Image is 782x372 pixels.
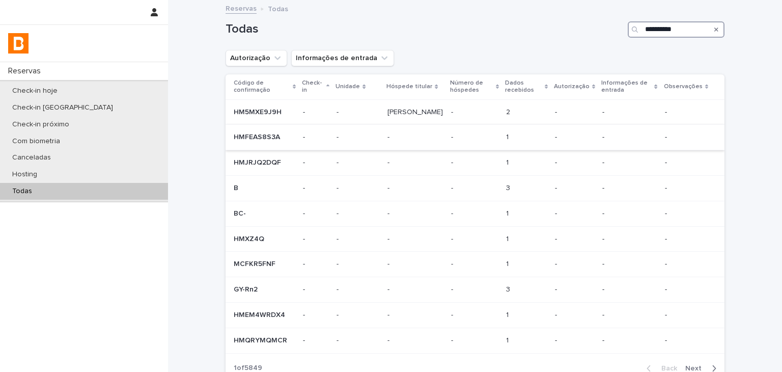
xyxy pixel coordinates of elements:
p: - [555,311,594,320]
p: - [387,233,392,244]
p: Informações de entrada [601,77,652,96]
p: - [337,334,341,345]
p: - [602,285,657,294]
p: - [387,131,392,142]
tr: MCFKR5FNFMCFKR5FNF --- -- -- 11 --- [226,252,724,277]
p: - [451,233,455,244]
p: - [602,108,657,117]
p: - [387,283,392,294]
p: - [303,158,328,167]
p: Hosting [4,170,45,179]
p: Autorização [554,81,590,92]
span: Back [655,365,677,372]
p: - [387,309,392,320]
p: HM5MXE9J9H [234,106,284,117]
p: - [337,156,341,167]
p: 3 [506,283,512,294]
p: 2 [506,106,512,117]
p: - [555,209,594,218]
p: - [451,131,455,142]
button: Informações de entrada [291,50,394,66]
p: HMQRYMQMCR [234,334,289,345]
p: - [451,106,455,117]
p: 1 [506,233,511,244]
p: - [602,133,657,142]
p: - [602,209,657,218]
p: - [451,182,455,193]
p: Check-in [GEOGRAPHIC_DATA] [4,103,121,112]
p: Todas [4,187,40,196]
p: - [665,133,708,142]
p: - [337,283,341,294]
p: - [555,336,594,345]
p: - [451,334,455,345]
tr: HMQRYMQMCRHMQRYMQMCR --- -- -- 11 --- [226,328,724,353]
p: 3 [506,182,512,193]
p: - [602,235,657,244]
p: - [602,184,657,193]
p: - [303,108,328,117]
p: - [337,131,341,142]
p: - [665,158,708,167]
span: Next [685,365,708,372]
p: 1 [506,258,511,269]
p: Dados recebidos [505,77,542,96]
p: 1 [506,309,511,320]
p: - [337,182,341,193]
p: - [337,106,341,117]
tr: BC-BC- --- -- -- 11 --- [226,201,724,226]
p: - [303,260,328,269]
p: HMJRJQ2DQF [234,156,283,167]
p: - [665,235,708,244]
p: MCFKR5FNF [234,258,277,269]
div: Search [628,21,724,38]
p: Observações [664,81,703,92]
p: - [665,285,708,294]
p: - [602,311,657,320]
img: zVaNuJHRTjyIjT5M9Xd5 [8,33,29,54]
p: - [555,108,594,117]
p: HMEM4WRDX4 [234,309,287,320]
p: Todas [268,3,288,14]
tr: HMXZ4QHMXZ4Q --- -- -- 11 --- [226,226,724,252]
p: - [337,207,341,218]
p: - [665,260,708,269]
p: - [303,209,328,218]
p: - [451,283,455,294]
p: - [602,260,657,269]
p: - [451,156,455,167]
p: 1 [506,131,511,142]
p: - [303,133,328,142]
p: Felipe Ferreira Pereira [387,106,445,117]
p: Check-in hoje [4,87,66,95]
tr: HM5MXE9J9HHM5MXE9J9H --- [PERSON_NAME][PERSON_NAME] -- 22 --- [226,99,724,125]
p: HMXZ4Q [234,233,266,244]
tr: HMJRJQ2DQFHMJRJQ2DQF --- -- -- 11 --- [226,150,724,176]
p: - [555,260,594,269]
p: BC- [234,207,248,218]
p: - [303,311,328,320]
tr: HMEM4WRDX4HMEM4WRDX4 --- -- -- 11 --- [226,302,724,328]
p: - [451,309,455,320]
p: Check-in próximo [4,120,77,129]
p: - [337,233,341,244]
p: - [665,311,708,320]
p: - [665,184,708,193]
p: - [387,207,392,218]
button: Autorização [226,50,287,66]
p: - [387,156,392,167]
p: - [337,258,341,269]
p: HMFEAS8S3A [234,131,282,142]
p: Número de hóspedes [450,77,493,96]
p: - [451,258,455,269]
a: Reservas [226,2,257,14]
p: Com biometria [4,137,68,146]
h1: Todas [226,22,624,37]
p: - [555,133,594,142]
p: - [451,207,455,218]
p: - [555,285,594,294]
tr: BB --- -- -- 33 --- [226,175,724,201]
p: - [602,158,657,167]
tr: GY-Rn2GY-Rn2 --- -- -- 33 --- [226,277,724,303]
p: 1 [506,334,511,345]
